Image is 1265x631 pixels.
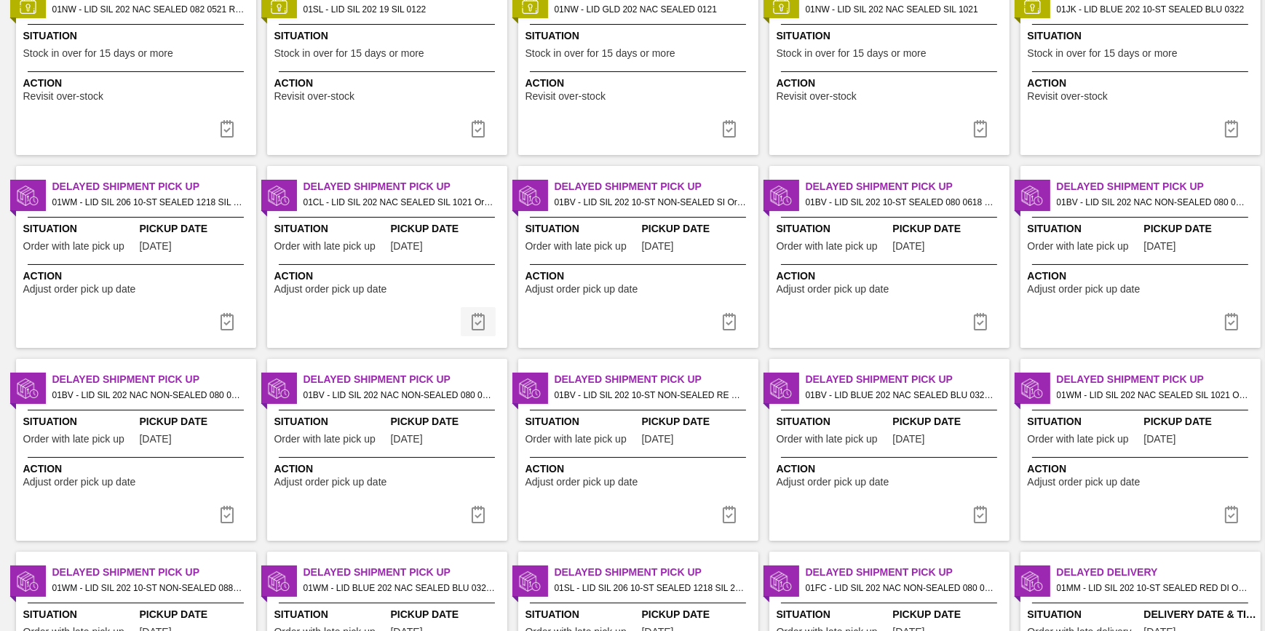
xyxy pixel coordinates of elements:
span: 01BV - LID SIL 202 10-ST SEALED 080 0618 ULT 06 Order - 769418 [806,194,998,210]
img: status [519,571,541,592]
span: Delayed Delivery [1057,565,1261,580]
span: Pickup Date [642,607,755,622]
img: status [519,378,541,400]
span: Pickup Date [140,221,253,237]
span: Situation [526,607,638,622]
span: Revisit over-stock [777,91,857,102]
div: Complete task: 6813902 [712,500,747,529]
span: Delivery Date & Time [1144,607,1257,622]
span: Revisit over-stock [526,91,606,102]
span: Pickup Date [1144,221,1257,237]
span: Order with late pick up [23,434,124,445]
img: icon-task complete [218,313,236,330]
button: icon-task complete [1214,114,1249,143]
span: Action [777,76,1006,91]
span: 01WM - LID SIL 202 NAC SEALED SIL 1021 Order - 768964 [1057,387,1249,403]
span: 08/13/2025 [391,241,423,252]
span: Action [1028,461,1257,477]
span: 01BV - LID BLUE 202 NAC SEALED BLU 0322 Order - 769423 [806,387,998,403]
span: Delayed Shipment Pick Up [52,565,256,580]
img: status [1021,571,1043,592]
span: Pickup Date [893,607,1006,622]
span: Delayed Shipment Pick Up [806,565,1010,580]
span: Adjust order pick up date [526,284,638,295]
span: 01NW - LID SIL 202 NAC SEALED 082 0521 RED DIE [52,1,245,17]
img: status [1021,185,1043,207]
span: Situation [23,221,136,237]
img: status [1021,378,1043,400]
img: status [519,185,541,207]
span: 01JK - LID BLUE 202 10-ST SEALED BLU 0322 [1057,1,1249,17]
span: 01BV - LID SIL 202 10-ST NON-SEALED SI Order - 769417 [555,194,747,210]
span: Situation [777,221,889,237]
span: 01NW - LID GLD 202 NAC SEALED 0121 [555,1,747,17]
button: icon-task complete [461,114,496,143]
img: icon-task complete [972,120,989,138]
span: Pickup Date [391,221,504,237]
span: Delayed Shipment Pick Up [304,179,507,194]
button: icon-task complete [210,114,245,143]
span: Action [23,461,253,477]
div: Complete task: 6813898 [963,307,998,336]
span: Delayed Shipment Pick Up [1057,179,1261,194]
span: Situation [274,28,504,44]
button: icon-task complete [210,500,245,529]
span: Situation [777,607,889,622]
div: Complete task: 6813895 [210,307,245,336]
button: icon-task complete [712,500,747,529]
img: icon-task complete [972,313,989,330]
img: status [268,185,290,207]
span: 01BV - LID SIL 202 NAC NON-SEALED 080 0215 RED Order - 769421 [304,387,496,403]
div: Complete task: 6817233 [963,114,998,143]
span: Situation [1028,607,1141,622]
span: 08/12/2025 [140,241,172,252]
span: Situation [274,221,387,237]
div: Complete task: 6813897 [712,307,747,336]
span: Adjust order pick up date [23,477,136,488]
span: Order with late pick up [274,241,376,252]
span: Situation [274,607,387,622]
img: icon-task complete [721,313,738,330]
span: 01SL - LID SIL 202 19 SIL 0122 [304,1,496,17]
span: Situation [23,607,136,622]
span: Adjust order pick up date [23,284,136,295]
span: Action [1028,269,1257,284]
span: Adjust order pick up date [526,477,638,488]
span: 08/12/2025 [893,241,925,252]
span: Pickup Date [140,607,253,622]
span: 08/12/2025 [1144,241,1176,252]
span: 08/12/2025 [642,434,674,445]
span: 08/12/2025 [140,434,172,445]
span: Situation [23,28,253,44]
div: Complete task: 6813899 [1214,307,1249,336]
span: Action [526,269,755,284]
img: icon-task complete [218,506,236,523]
span: Order with late pick up [526,434,627,445]
button: icon-task complete [210,307,245,336]
span: Action [23,269,253,284]
span: Situation [1028,28,1257,44]
div: Complete task: 6817069 [210,114,245,143]
img: icon-task complete [469,313,487,330]
span: Adjust order pick up date [274,284,387,295]
span: Order with late pick up [777,241,878,252]
span: Delayed Shipment Pick Up [555,372,758,387]
span: Delayed Shipment Pick Up [555,565,758,580]
span: Revisit over-stock [1028,91,1108,102]
img: status [770,571,792,592]
button: icon-task complete [712,114,747,143]
img: status [770,185,792,207]
div: Complete task: 6813901 [461,500,496,529]
img: icon-task complete [469,506,487,523]
span: Pickup Date [391,607,504,622]
span: Pickup Date [140,414,253,429]
span: Delayed Shipment Pick Up [304,372,507,387]
span: 01CL - LID SIL 202 NAC SEALED SIL 1021 Order - 769386 [304,194,496,210]
span: Situation [777,28,1006,44]
span: Situation [526,28,755,44]
img: icon-task complete [972,506,989,523]
img: status [268,378,290,400]
span: Order with late pick up [23,241,124,252]
div: Complete task: 6817138 [712,114,747,143]
span: Order with late pick up [526,241,627,252]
